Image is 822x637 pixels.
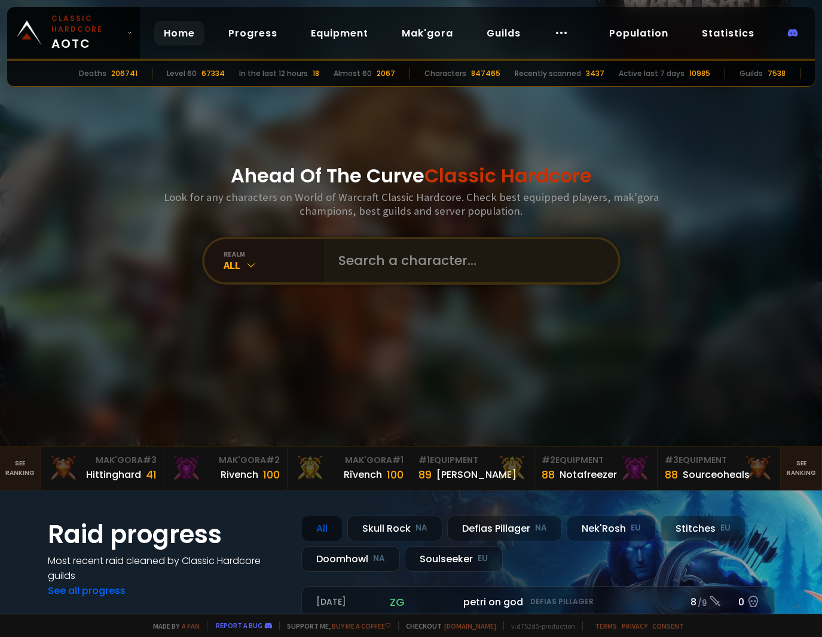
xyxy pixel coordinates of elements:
[689,68,710,79] div: 10985
[661,516,745,541] div: Stitches
[288,447,411,490] a: Mak'Gora#1Rîvench100
[301,546,400,572] div: Doomhowl
[447,516,562,541] div: Defias Pillager
[182,621,200,630] a: a fan
[224,249,324,258] div: realm
[619,68,685,79] div: Active last 7 days
[266,454,280,466] span: # 2
[301,516,343,541] div: All
[503,621,575,630] span: v. d752d5 - production
[146,467,157,483] div: 41
[48,553,287,583] h4: Most recent raid cleaned by Classic Hardcore guilds
[600,21,678,45] a: Population
[471,68,500,79] div: 847465
[720,522,731,534] small: EU
[86,467,141,482] div: Hittinghard
[515,68,581,79] div: Recently scanned
[224,258,324,272] div: All
[159,190,664,218] h3: Look for any characters on World of Warcraft Classic Hardcore. Check best equipped players, mak'g...
[301,586,775,618] a: [DATE]zgpetri on godDefias Pillager8 /90
[332,621,391,630] a: Buy me a coffee
[79,68,106,79] div: Deaths
[51,13,122,53] span: AOTC
[51,13,122,35] small: Classic Hardcore
[7,7,140,59] a: Classic HardcoreAOTC
[692,21,764,45] a: Statistics
[665,454,773,467] div: Equipment
[768,68,786,79] div: 7538
[344,467,382,482] div: Rîvench
[387,467,404,483] div: 100
[263,467,280,483] div: 100
[201,68,225,79] div: 67334
[418,467,432,483] div: 89
[542,454,650,467] div: Equipment
[418,454,527,467] div: Equipment
[48,516,287,553] h1: Raid progress
[301,21,378,45] a: Equipment
[534,447,658,490] a: #2Equipment88Notafreezer
[652,621,684,630] a: Consent
[219,21,287,45] a: Progress
[781,447,822,490] a: Seeranking
[164,447,288,490] a: Mak'Gora#2Rivench100
[111,68,137,79] div: 206741
[377,68,395,79] div: 2067
[560,467,617,482] div: Notafreezer
[683,467,750,482] div: Sourceoheals
[424,162,592,189] span: Classic Hardcore
[586,68,604,79] div: 3437
[478,553,488,565] small: EU
[595,621,617,630] a: Terms
[239,68,308,79] div: In the last 12 hours
[221,467,258,482] div: Rivench
[231,161,592,190] h1: Ahead Of The Curve
[216,621,262,630] a: Report a bug
[405,546,503,572] div: Soulseeker
[313,68,319,79] div: 18
[398,621,496,630] span: Checkout
[444,621,496,630] a: [DOMAIN_NAME]
[146,621,200,630] span: Made by
[658,447,781,490] a: #3Equipment88Sourceoheals
[392,454,404,466] span: # 1
[143,454,157,466] span: # 3
[392,21,463,45] a: Mak'gora
[334,68,372,79] div: Almost 60
[279,621,391,630] span: Support me,
[622,621,647,630] a: Privacy
[48,584,126,598] a: See all progress
[48,454,157,467] div: Mak'Gora
[373,553,385,565] small: NA
[415,522,427,534] small: NA
[542,467,555,483] div: 88
[295,454,403,467] div: Mak'Gora
[424,68,466,79] div: Characters
[567,516,656,541] div: Nek'Rosh
[740,68,763,79] div: Guilds
[436,467,517,482] div: [PERSON_NAME]
[477,21,530,45] a: Guilds
[535,522,547,534] small: NA
[172,454,280,467] div: Mak'Gora
[631,522,641,534] small: EU
[331,239,604,282] input: Search a character...
[167,68,197,79] div: Level 60
[542,454,555,466] span: # 2
[411,447,534,490] a: #1Equipment89[PERSON_NAME]
[665,467,678,483] div: 88
[154,21,204,45] a: Home
[347,516,442,541] div: Skull Rock
[665,454,679,466] span: # 3
[418,454,430,466] span: # 1
[41,447,164,490] a: Mak'Gora#3Hittinghard41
